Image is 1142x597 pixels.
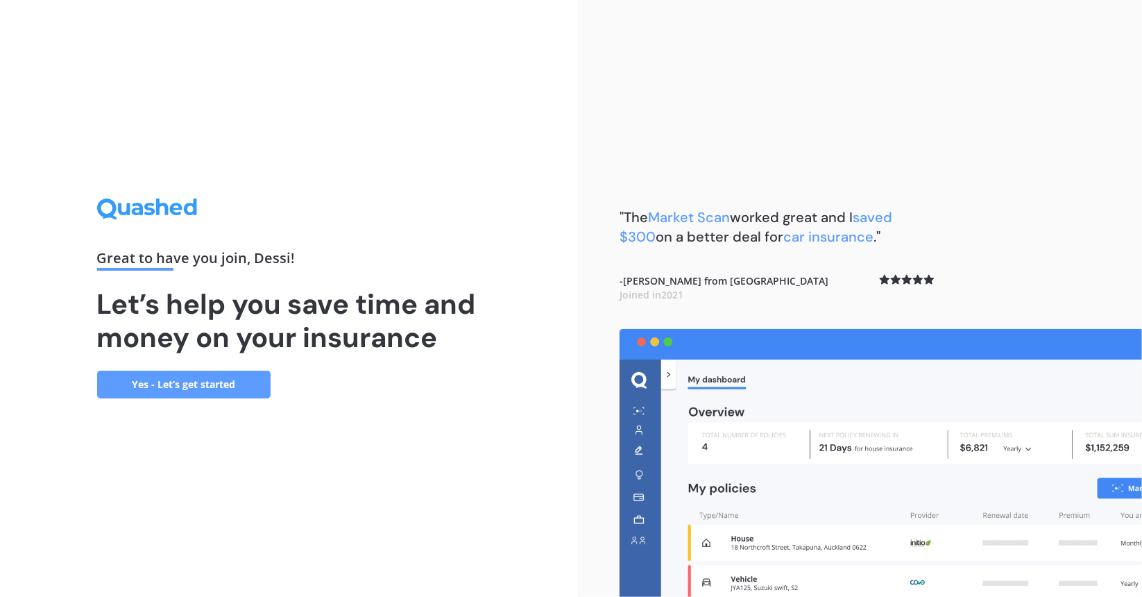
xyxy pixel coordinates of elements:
div: Great to have you join , Dessi ! [97,251,481,271]
span: Market Scan [648,208,730,226]
h1: Let’s help you save time and money on your insurance [97,287,481,354]
span: saved $300 [620,208,892,246]
b: - [PERSON_NAME] from [GEOGRAPHIC_DATA] [620,274,828,301]
span: car insurance [783,228,873,246]
span: Joined in 2021 [620,288,683,301]
a: Yes - Let’s get started [97,371,271,398]
b: "The worked great and I on a better deal for ." [620,208,892,246]
img: dashboard.webp [620,329,1142,597]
